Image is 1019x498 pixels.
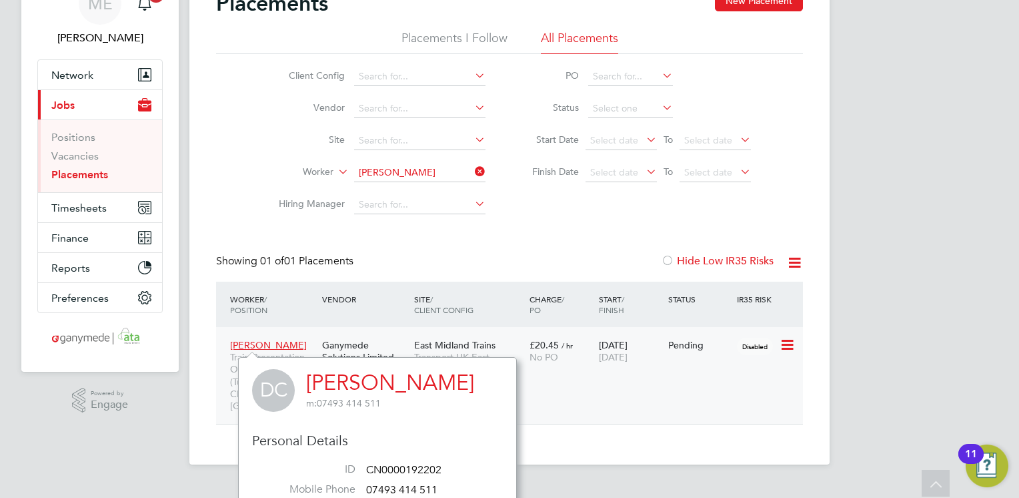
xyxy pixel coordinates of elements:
[599,294,624,315] span: / Finish
[37,30,163,46] span: Mia Eckersley
[38,223,162,252] button: Finance
[91,399,128,411] span: Engage
[230,294,267,315] span: / Position
[38,119,162,192] div: Jobs
[596,332,665,370] div: [DATE]
[684,134,732,146] span: Select date
[91,388,128,399] span: Powered by
[519,166,579,178] label: Finish Date
[661,254,774,268] label: Hide Low IR35 Risks
[51,168,108,181] a: Placements
[354,67,485,86] input: Search for...
[51,202,107,214] span: Timesheets
[268,101,345,113] label: Vendor
[414,351,523,375] span: Transport UK East Midlands Limited
[530,294,564,315] span: / PO
[37,326,163,348] a: Go to home page
[665,287,734,311] div: Status
[38,193,162,222] button: Timesheets
[530,351,558,363] span: No PO
[306,397,381,409] span: 07493 414 511
[354,164,485,182] input: Search for...
[660,163,677,180] span: To
[590,166,638,178] span: Select date
[526,287,596,322] div: Charge
[354,99,485,118] input: Search for...
[366,483,437,497] span: 07493 414 511
[262,483,355,497] label: Mobile Phone
[227,332,803,343] a: [PERSON_NAME]Train Presentation Operative (Turnaround Cleaning) at [GEOGRAPHIC_DATA]Ganymede Solu...
[599,351,628,363] span: [DATE]
[230,351,315,412] span: Train Presentation Operative (Turnaround Cleaning) at [GEOGRAPHIC_DATA]
[519,69,579,81] label: PO
[414,339,495,351] span: East Midland Trains
[268,69,345,81] label: Client Config
[268,134,345,146] label: Site
[596,287,665,322] div: Start
[51,99,75,111] span: Jobs
[354,196,485,214] input: Search for...
[51,292,109,304] span: Preferences
[401,30,507,54] li: Placements I Follow
[319,332,411,370] div: Ganymede Solutions Limited
[38,253,162,282] button: Reports
[51,69,93,81] span: Network
[230,339,307,351] span: [PERSON_NAME]
[734,287,780,311] div: IR35 Risk
[737,338,773,355] span: Disabled
[588,99,673,118] input: Select one
[72,388,129,413] a: Powered byEngage
[530,339,559,351] span: £20.45
[519,101,579,113] label: Status
[541,30,618,54] li: All Placements
[51,232,89,244] span: Finance
[519,134,579,146] label: Start Date
[965,454,977,471] div: 11
[319,287,411,311] div: Vendor
[252,369,295,412] span: DC
[51,131,95,144] a: Positions
[51,150,99,162] a: Vacancies
[306,370,474,396] a: [PERSON_NAME]
[260,254,284,268] span: 01 of
[260,254,353,268] span: 01 Placements
[227,287,319,322] div: Worker
[268,198,345,210] label: Hiring Manager
[366,463,441,477] span: CN0000192202
[48,326,153,348] img: ganymedesolutions-logo-retina.png
[966,445,1008,487] button: Open Resource Center, 11 new notifications
[38,90,162,119] button: Jobs
[306,397,317,409] span: m:
[216,254,356,268] div: Showing
[38,60,162,89] button: Network
[51,262,90,274] span: Reports
[411,287,526,322] div: Site
[590,134,638,146] span: Select date
[252,432,503,449] h3: Personal Details
[660,131,677,148] span: To
[257,166,333,179] label: Worker
[354,132,485,150] input: Search for...
[38,283,162,312] button: Preferences
[588,67,673,86] input: Search for...
[684,166,732,178] span: Select date
[414,294,473,315] span: / Client Config
[262,463,355,477] label: ID
[562,340,573,350] span: / hr
[668,339,731,351] div: Pending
